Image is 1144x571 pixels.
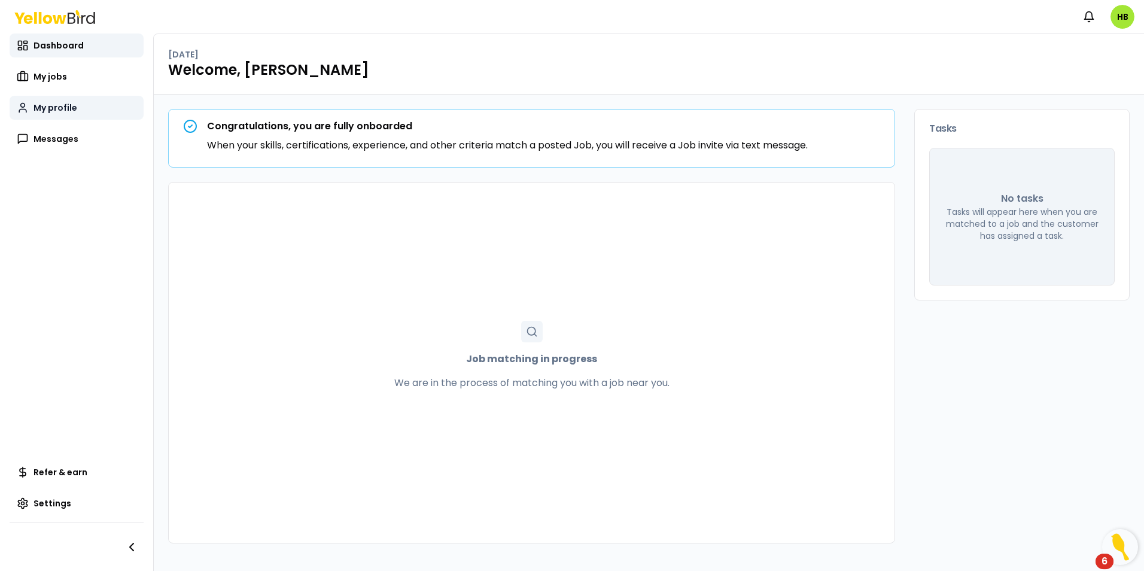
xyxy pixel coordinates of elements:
a: Settings [10,491,144,515]
p: [DATE] [168,48,199,60]
p: We are in the process of matching you with a job near you. [394,376,670,390]
span: Refer & earn [34,466,87,478]
a: Messages [10,127,144,151]
strong: Job matching in progress [466,352,597,366]
h1: Welcome, [PERSON_NAME] [168,60,1130,80]
span: My profile [34,102,77,114]
span: Messages [34,133,78,145]
a: My profile [10,96,144,120]
a: Dashboard [10,34,144,57]
p: No tasks [1001,192,1043,206]
span: Dashboard [34,40,84,51]
button: Open Resource Center, 6 new notifications [1102,529,1138,565]
a: My jobs [10,65,144,89]
p: When your skills, certifications, experience, and other criteria match a posted Job, you will rec... [207,138,808,153]
span: Settings [34,497,71,509]
span: HB [1110,5,1134,29]
a: Refer & earn [10,460,144,484]
p: Tasks will appear here when you are matched to a job and the customer has assigned a task. [944,206,1100,242]
h3: Tasks [929,124,1115,133]
span: My jobs [34,71,67,83]
strong: Congratulations, you are fully onboarded [207,119,412,133]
